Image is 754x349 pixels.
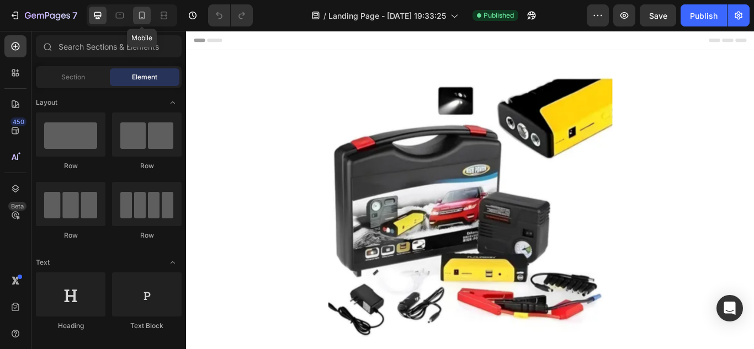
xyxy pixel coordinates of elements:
[36,161,105,171] div: Row
[681,4,727,26] button: Publish
[690,10,718,22] div: Publish
[164,254,182,271] span: Toggle open
[337,79,360,90] span: Inicio
[43,31,70,58] summary: Búsqueda
[8,202,26,211] div: Beta
[112,230,182,240] div: Row
[716,295,743,321] div: Open Intercom Messenger
[186,31,754,349] iframe: Design area
[36,230,105,240] div: Row
[649,11,667,20] span: Save
[4,4,82,26] button: 7
[164,94,182,111] span: Toggle open
[330,72,367,98] a: Inicio
[36,257,50,267] span: Text
[323,10,326,22] span: /
[328,10,446,22] span: Landing Page - [DATE] 19:33:25
[10,117,26,126] div: 450
[367,72,424,98] a: Catálogo
[484,10,514,20] span: Published
[281,6,474,16] span: Productos importados de maxima calidad
[112,321,182,331] div: Text Block
[112,161,182,171] div: Row
[374,79,417,90] span: Catálogo
[132,72,157,82] span: Element
[36,321,105,331] div: Heading
[208,4,253,26] div: Undo/Redo
[36,35,182,57] input: Search Sections & Elements
[356,24,399,66] a: Inova Store
[360,28,394,61] img: Inova Store
[36,98,57,108] span: Layout
[640,4,676,26] button: Save
[61,72,85,82] span: Section
[72,9,77,22] p: 7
